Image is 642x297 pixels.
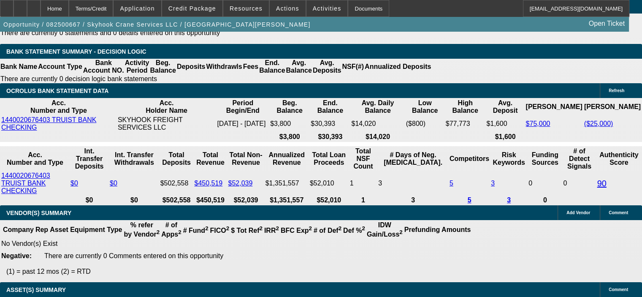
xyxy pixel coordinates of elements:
b: IRR [264,227,279,234]
th: Avg. Daily Balance [351,99,404,115]
th: $14,020 [351,133,404,141]
th: 1 [349,196,377,204]
a: 1440020676403 TRUIST BANK CHECKING [1,172,50,194]
th: Low Balance [406,99,444,115]
sup: 2 [157,229,160,235]
span: Actions [276,5,299,12]
a: 1440020676403 TRUIST BANK CHECKING [1,116,96,131]
a: $450,519 [194,180,222,187]
a: 90 [597,179,606,188]
th: $0 [109,196,159,204]
td: $14,020 [351,116,404,132]
th: Int. Transfer Deposits [70,147,108,171]
b: FICO [210,227,230,234]
b: # of Apps [161,221,181,238]
a: $75,000 [526,120,550,127]
b: # Fund [183,227,209,234]
b: Def % [343,227,365,234]
th: Beg. Balance [149,59,176,75]
b: Rep [35,226,48,233]
td: $1,600 [486,116,524,132]
th: Total Deposits [160,147,193,171]
th: Bank Account NO. [83,59,125,75]
th: Withdrawls [206,59,242,75]
th: [PERSON_NAME] [584,99,641,115]
sup: 2 [276,225,279,232]
a: Open Ticket [585,16,628,31]
b: $ Tot Ref [231,227,263,234]
span: Credit Package [168,5,216,12]
td: $52,010 [309,172,349,195]
th: Annualized Revenue [265,147,309,171]
td: SKYHOOK FREIGHT SERVICES LLC [117,116,216,132]
th: End. Balance [310,99,350,115]
b: Prefunding Amounts [404,226,471,233]
a: $0 [110,180,117,187]
th: Avg. Deposits [312,59,342,75]
th: Activity Period [125,59,150,75]
td: $77,773 [445,116,485,132]
th: $3,800 [270,133,309,141]
a: 3 [507,196,511,204]
span: Resources [230,5,263,12]
td: $3,800 [270,116,309,132]
sup: 2 [399,229,402,235]
sup: 2 [339,225,341,232]
button: Resources [223,0,269,16]
th: 0 [528,196,562,204]
p: (1) = past 12 mos (2) = RTD [6,268,642,275]
sup: 2 [259,225,262,232]
th: $52,039 [228,196,264,204]
span: Opportunity / 082500667 / Skyhook Crane Services LLC / [GEOGRAPHIC_DATA][PERSON_NAME] [3,21,310,28]
th: NSF(#) [341,59,364,75]
th: Total Non-Revenue [228,147,264,171]
button: Activities [306,0,348,16]
span: VENDOR(S) SUMMARY [6,210,71,216]
td: $502,558 [160,172,193,195]
th: $30,393 [310,133,350,141]
th: # Days of Neg. [MEDICAL_DATA]. [378,147,448,171]
span: Add Vendor [566,210,590,215]
th: Risk Keywords [490,147,527,171]
th: Funding Sources [528,147,562,171]
a: 5 [467,196,471,204]
sup: 2 [178,229,181,235]
th: 3 [378,196,448,204]
th: Sum of the Total NSF Count and Total Overdraft Fee Count from Ocrolus [349,147,377,171]
th: Acc. Number and Type [1,99,116,115]
th: Total Revenue [194,147,227,171]
th: Avg. Deposit [486,99,524,115]
sup: 2 [205,225,208,232]
b: Negative: [1,252,32,259]
button: Application [114,0,161,16]
td: 3 [378,172,448,195]
span: OCROLUS BANK STATEMENT DATA [6,87,108,94]
th: Authenticity Score [596,147,641,171]
span: Comment [609,287,628,292]
span: Comment [609,210,628,215]
td: 1 [349,172,377,195]
th: Avg. Balance [285,59,312,75]
b: Company [3,226,34,233]
a: $0 [70,180,78,187]
b: Asset Equipment Type [50,226,122,233]
th: Deposits [176,59,206,75]
th: Account Type [38,59,83,75]
a: 3 [491,180,495,187]
a: ($25,000) [584,120,613,127]
sup: 2 [309,225,312,232]
button: Actions [270,0,306,16]
sup: 2 [362,225,365,232]
a: $52,039 [228,180,252,187]
span: Bank Statement Summary - Decision Logic [6,48,146,55]
th: Beg. Balance [270,99,309,115]
b: IDW Gain/Loss [367,221,403,238]
td: 0 [563,172,596,195]
span: Refresh [609,88,624,93]
td: [DATE] - [DATE] [217,116,269,132]
span: There are currently 0 Comments entered on this opportunity [44,252,223,259]
span: ASSET(S) SUMMARY [6,286,66,293]
th: Annualized Deposits [364,59,431,75]
th: Total Loan Proceeds [309,147,349,171]
th: Acc. Holder Name [117,99,216,115]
